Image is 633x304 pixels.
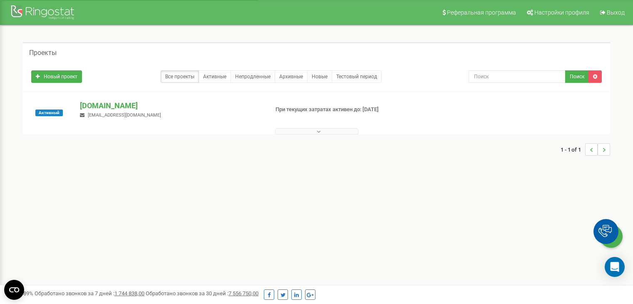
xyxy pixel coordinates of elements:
[199,70,231,83] a: Активные
[332,70,382,83] a: Тестовый период
[565,70,589,83] button: Поиск
[561,135,610,164] nav: ...
[146,290,258,297] span: Обработано звонков за 30 дней :
[534,9,589,16] span: Настройки профиля
[114,290,144,297] u: 1 744 838,00
[80,100,262,111] p: [DOMAIN_NAME]
[605,257,625,277] div: Open Intercom Messenger
[275,70,308,83] a: Архивные
[447,9,516,16] span: Реферальная программа
[31,70,82,83] a: Новый проект
[276,106,409,114] p: При текущих затратах активен до: [DATE]
[29,49,57,57] h5: Проекты
[88,112,161,118] span: [EMAIL_ADDRESS][DOMAIN_NAME]
[231,70,275,83] a: Непродленные
[228,290,258,297] u: 7 556 750,00
[607,9,625,16] span: Выход
[307,70,332,83] a: Новые
[161,70,199,83] a: Все проекты
[469,70,566,83] input: Поиск
[561,143,585,156] span: 1 - 1 of 1
[4,280,24,300] button: Open CMP widget
[35,290,144,297] span: Обработано звонков за 7 дней :
[35,110,63,116] span: Активный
